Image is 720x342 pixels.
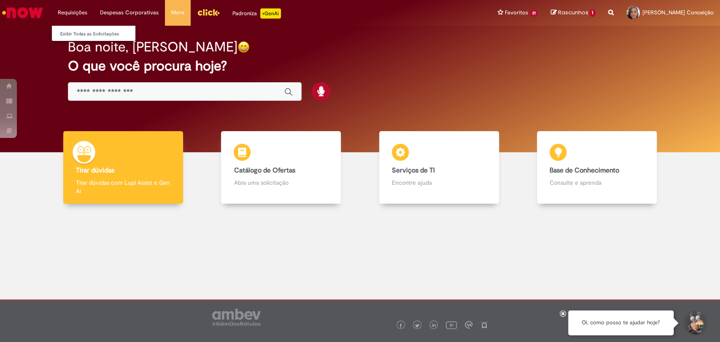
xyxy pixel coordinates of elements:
[550,9,596,17] a: Rascunhos
[212,309,261,326] img: logo_footer_ambev_rotulo_gray.png
[234,178,328,187] p: Abra uma solicitação
[399,323,403,328] img: logo_footer_facebook.png
[100,8,159,17] span: Despesas Corporativas
[558,8,588,16] span: Rascunhos
[202,131,360,204] a: Catálogo de Ofertas Abra uma solicitação
[76,166,114,175] b: Tirar dúvidas
[1,4,44,21] img: ServiceNow
[682,310,707,336] button: Iniciar Conversa de Suporte
[197,6,220,19] img: click_logo_yellow_360x200.png
[530,10,538,17] span: 21
[58,8,87,17] span: Requisições
[550,166,619,175] b: Base de Conhecimento
[260,8,281,19] p: +GenAi
[415,323,419,328] img: logo_footer_twitter.png
[234,166,295,175] b: Catálogo de Ofertas
[68,40,237,54] h2: Boa noite, [PERSON_NAME]
[76,178,170,195] p: Tirar dúvidas com Lupi Assist e Gen Ai
[51,25,136,41] ul: Requisições
[171,8,184,17] span: More
[392,166,435,175] b: Serviços de TI
[480,321,488,329] img: logo_footer_naosei.png
[505,8,528,17] span: Favoritos
[568,310,674,335] div: Oi, como posso te ajudar hoje?
[360,131,518,204] a: Serviços de TI Encontre ajuda
[237,41,250,53] img: happy-face.png
[432,323,436,328] img: logo_footer_linkedin.png
[642,9,714,16] span: [PERSON_NAME] Conceição
[446,319,457,330] img: logo_footer_youtube.png
[589,9,596,17] span: 1
[232,8,281,19] div: Padroniza
[392,178,486,187] p: Encontre ajuda
[44,131,202,204] a: Tirar dúvidas Tirar dúvidas com Lupi Assist e Gen Ai
[465,321,472,329] img: logo_footer_workplace.png
[52,30,145,39] a: Exibir Todas as Solicitações
[68,59,652,73] h2: O que você procura hoje?
[518,131,676,204] a: Base de Conhecimento Consulte e aprenda
[550,178,644,187] p: Consulte e aprenda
